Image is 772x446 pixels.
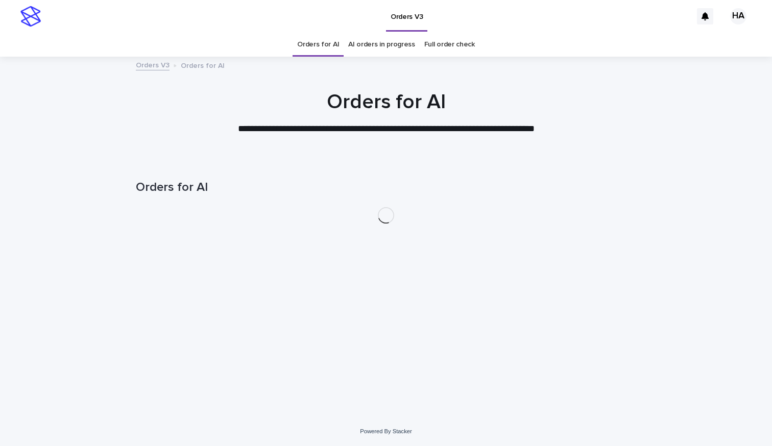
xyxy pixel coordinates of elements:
h1: Orders for AI [136,180,636,195]
h1: Orders for AI [136,90,636,114]
a: Orders V3 [136,59,170,70]
img: stacker-logo-s-only.png [20,6,41,27]
p: Orders for AI [181,59,225,70]
a: Powered By Stacker [360,428,412,434]
a: AI orders in progress [348,33,415,57]
a: Orders for AI [297,33,339,57]
div: HA [730,8,746,24]
a: Full order check [424,33,475,57]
